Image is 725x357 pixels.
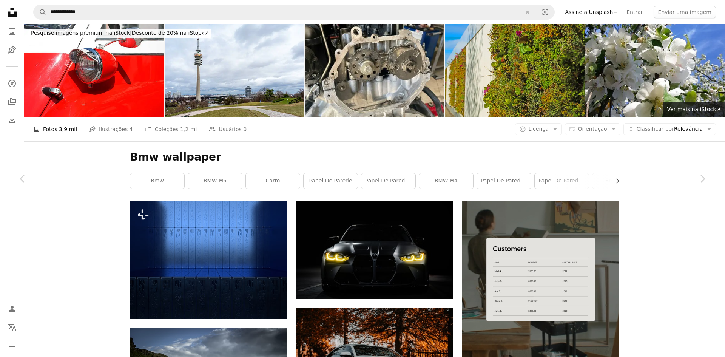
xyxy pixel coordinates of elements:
[31,30,132,36] span: Pesquise imagens premium na iStock |
[637,126,674,132] span: Classificar por
[667,106,720,112] span: Ver mais na iStock ↗
[33,5,555,20] form: Pesquise conteúdo visual em todo o site
[165,24,304,117] img: Olympiaturm e edifício BMW na paisagem da cidade de Munique
[130,173,184,189] a: Bmw
[130,150,619,164] h1: Bmw wallpaper
[680,142,725,215] a: Próximo
[535,173,589,189] a: papel de parede lamborghini
[5,94,20,109] a: Coleções
[5,76,20,91] a: Explorar
[611,173,619,189] button: rolar lista para a direita
[5,24,20,39] a: Fotos
[561,6,622,18] a: Assine a Unsplash+
[24,24,164,117] img: Detalhe do carro antigo BMW Isetta
[180,125,197,133] span: 1,2 mi
[188,173,242,189] a: BMW M5
[592,173,646,189] a: bmw preto
[5,337,20,352] button: Menu
[5,319,20,334] button: Idioma
[519,5,536,19] button: Limpar
[5,301,20,316] a: Entrar / Cadastrar-se
[5,112,20,127] a: Histórico de downloads
[528,126,548,132] span: Licença
[24,24,216,42] a: Pesquise imagens premium na iStock|Desconto de 20% na iStock↗
[585,24,725,117] img: Flor de Apple
[361,173,415,189] a: papel de parede do carro
[34,5,46,19] button: Pesquise na Unsplash
[419,173,473,189] a: BMW M4
[145,117,197,141] a: Coleções 1,2 mi
[89,117,133,141] a: Ilustrações 4
[296,201,453,299] img: A frente de um carro esportivo preto no escuro
[243,125,247,133] span: 0
[304,173,358,189] a: papel de parede
[623,123,716,135] button: Classificar porRelevância
[565,123,620,135] button: Orientação
[637,125,703,133] span: Relevância
[536,5,554,19] button: Pesquisa visual
[578,126,607,132] span: Orientação
[654,6,716,18] button: Enviar uma imagem
[130,125,133,133] span: 4
[130,201,287,319] img: uma sala vazia com um piso azul e uma fileira de armários
[305,24,444,117] img: BMW Motors
[130,257,287,263] a: uma sala vazia com um piso azul e uma fileira de armários
[209,117,247,141] a: Usuários 0
[445,24,585,117] img: plantio vertical ao ar livre em instalações da empresa, plantio de parede, atrás da empresa BMW
[515,123,561,135] button: Licença
[622,6,647,18] a: Entrar
[663,102,725,117] a: Ver mais na iStock↗
[477,173,531,189] a: Papel de parede 4k
[29,29,211,38] div: Desconto de 20% na iStock ↗
[246,173,300,189] a: carro
[5,42,20,57] a: Ilustrações
[296,247,453,253] a: A frente de um carro esportivo preto no escuro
